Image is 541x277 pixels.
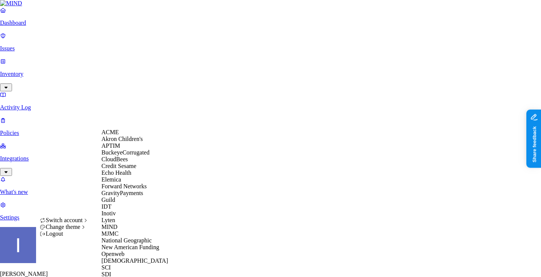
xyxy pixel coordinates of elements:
span: Forward Networks [101,183,147,189]
span: GravityPayments [101,190,143,196]
span: MJMC [101,230,118,237]
span: Inotiv [101,210,116,216]
span: APTIM [101,142,120,149]
span: Akron Children's [101,136,143,142]
span: Echo Health [101,170,131,176]
span: MIND [101,224,118,230]
span: [DEMOGRAPHIC_DATA] [101,257,168,264]
span: Change theme [46,224,80,230]
span: BuckeyeCorrugated [101,149,150,156]
span: Elemica [101,176,121,183]
div: Logout [40,230,89,237]
span: Guild [101,197,115,203]
span: CloudBees [101,156,128,162]
span: Switch account [46,217,83,223]
span: Lyten [101,217,115,223]
span: Openweb [101,251,124,257]
span: SCI [101,264,111,271]
span: ACME [101,129,119,135]
span: IDT [101,203,112,210]
span: New American Funding [101,244,159,250]
span: National Geographic [101,237,152,244]
span: Credit Sesame [101,163,136,169]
